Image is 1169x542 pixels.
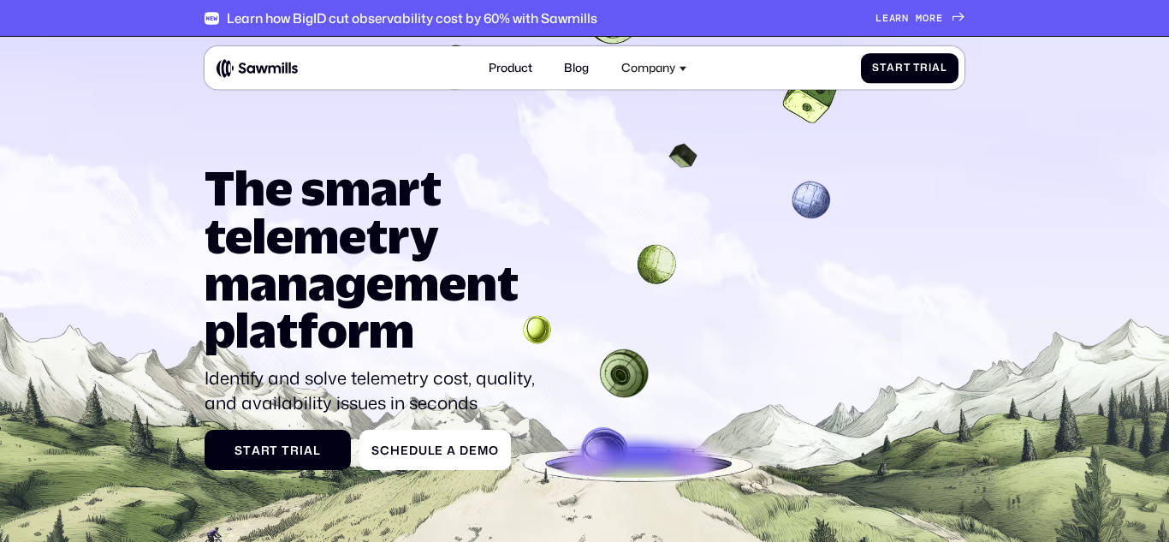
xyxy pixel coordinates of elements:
[875,12,964,24] a: Learnmore
[359,430,511,470] a: ScheduleaDemo
[428,444,436,457] span: l
[300,444,304,457] span: i
[304,444,313,457] span: a
[418,444,428,457] span: u
[282,444,290,457] span: T
[880,62,887,74] span: t
[872,62,880,74] span: S
[875,12,882,24] span: L
[252,444,261,457] span: a
[913,62,920,74] span: T
[205,366,543,415] p: Identify and solve telemetry cost, quality, and availability issues in seconds
[205,430,351,470] a: StartTrial
[261,444,270,457] span: r
[882,12,889,24] span: e
[435,444,443,457] span: e
[929,62,932,74] span: i
[916,12,923,24] span: m
[904,62,911,74] span: t
[371,444,380,457] span: S
[390,444,401,457] span: h
[447,444,456,457] span: a
[409,444,418,457] span: d
[234,444,243,457] span: S
[460,444,469,457] span: D
[479,52,540,84] a: Product
[243,444,252,457] span: t
[887,62,895,74] span: a
[936,12,943,24] span: e
[920,62,929,74] span: r
[270,444,278,457] span: t
[469,444,478,457] span: e
[555,52,597,84] a: Blog
[313,444,321,457] span: l
[895,12,902,24] span: r
[227,10,597,26] div: Learn how BigID cut observability cost by 60% with Sawmills
[923,12,929,24] span: o
[932,62,941,74] span: a
[401,444,409,457] span: e
[889,12,896,24] span: a
[621,61,675,74] div: Company
[205,164,543,353] h1: The smart telemetry management platform
[290,444,300,457] span: r
[902,12,909,24] span: n
[613,52,696,84] div: Company
[489,444,499,457] span: o
[861,53,959,83] a: StartTrial
[478,444,489,457] span: m
[929,12,936,24] span: r
[941,62,947,74] span: l
[380,444,390,457] span: c
[895,62,904,74] span: r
